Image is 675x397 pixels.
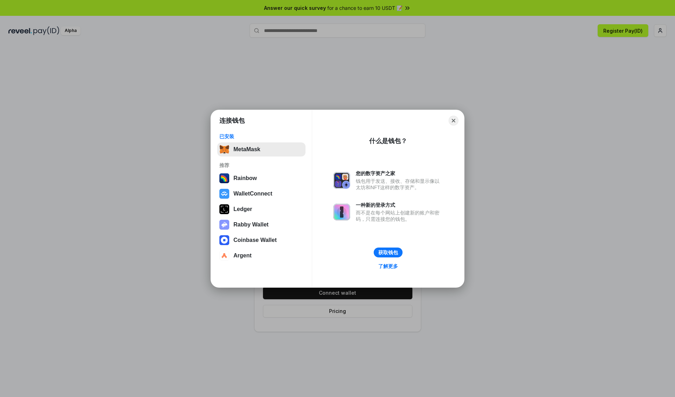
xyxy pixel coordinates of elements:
[369,137,407,145] div: 什么是钱包？
[374,262,402,271] a: 了解更多
[333,172,350,189] img: svg+xml,%3Csvg%20xmlns%3D%22http%3A%2F%2Fwww.w3.org%2F2000%2Fsvg%22%20fill%3D%22none%22%20viewBox...
[217,249,306,263] button: Argent
[378,249,398,256] div: 获取钱包
[217,187,306,201] button: WalletConnect
[219,145,229,154] img: svg+xml,%3Csvg%20fill%3D%22none%22%20height%3D%2233%22%20viewBox%3D%220%200%2035%2033%22%20width%...
[356,210,443,222] div: 而不是在每个网站上创建新的账户和密码，只需连接您的钱包。
[217,233,306,247] button: Coinbase Wallet
[219,133,303,140] div: 已安装
[219,162,303,168] div: 推荐
[356,170,443,177] div: 您的数字资产之家
[217,202,306,216] button: Ledger
[449,116,458,126] button: Close
[233,146,260,153] div: MetaMask
[356,178,443,191] div: 钱包用于发送、接收、存储和显示像以太坊和NFT这样的数字资产。
[219,204,229,214] img: svg+xml,%3Csvg%20xmlns%3D%22http%3A%2F%2Fwww.w3.org%2F2000%2Fsvg%22%20width%3D%2228%22%20height%3...
[356,202,443,208] div: 一种新的登录方式
[217,218,306,232] button: Rabby Wallet
[219,235,229,245] img: svg+xml,%3Csvg%20width%3D%2228%22%20height%3D%2228%22%20viewBox%3D%220%200%2028%2028%22%20fill%3D...
[219,173,229,183] img: svg+xml,%3Csvg%20width%3D%22120%22%20height%3D%22120%22%20viewBox%3D%220%200%20120%20120%22%20fil...
[374,248,403,257] button: 获取钱包
[378,263,398,269] div: 了解更多
[217,142,306,156] button: MetaMask
[233,252,252,259] div: Argent
[233,237,277,243] div: Coinbase Wallet
[233,222,269,228] div: Rabby Wallet
[233,191,272,197] div: WalletConnect
[219,116,245,125] h1: 连接钱包
[219,251,229,261] img: svg+xml,%3Csvg%20width%3D%2228%22%20height%3D%2228%22%20viewBox%3D%220%200%2028%2028%22%20fill%3D...
[219,220,229,230] img: svg+xml,%3Csvg%20xmlns%3D%22http%3A%2F%2Fwww.w3.org%2F2000%2Fsvg%22%20fill%3D%22none%22%20viewBox...
[219,189,229,199] img: svg+xml,%3Csvg%20width%3D%2228%22%20height%3D%2228%22%20viewBox%3D%220%200%2028%2028%22%20fill%3D...
[217,171,306,185] button: Rainbow
[233,175,257,181] div: Rainbow
[233,206,252,212] div: Ledger
[333,204,350,220] img: svg+xml,%3Csvg%20xmlns%3D%22http%3A%2F%2Fwww.w3.org%2F2000%2Fsvg%22%20fill%3D%22none%22%20viewBox...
